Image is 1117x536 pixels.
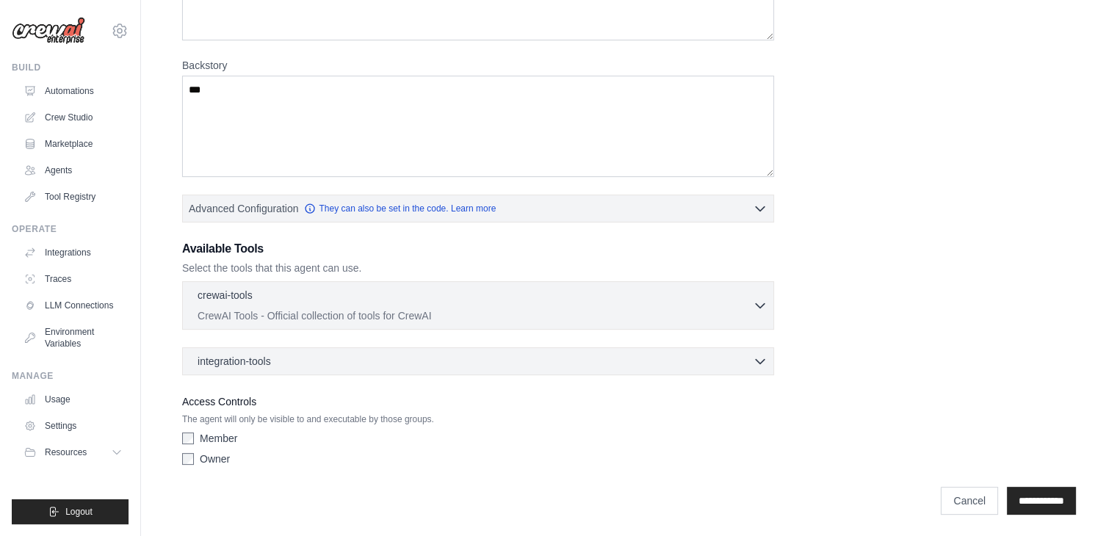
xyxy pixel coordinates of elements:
[18,241,129,264] a: Integrations
[182,240,774,258] h3: Available Tools
[45,446,87,458] span: Resources
[12,62,129,73] div: Build
[182,393,774,410] label: Access Controls
[183,195,773,222] button: Advanced Configuration They can also be set in the code. Learn more
[18,79,129,103] a: Automations
[198,288,253,303] p: crewai-tools
[12,370,129,382] div: Manage
[182,261,774,275] p: Select the tools that this agent can use.
[65,506,93,518] span: Logout
[12,223,129,235] div: Operate
[18,441,129,464] button: Resources
[304,203,496,214] a: They can also be set in the code. Learn more
[18,132,129,156] a: Marketplace
[18,106,129,129] a: Crew Studio
[182,58,774,73] label: Backstory
[189,354,767,369] button: integration-tools
[18,159,129,182] a: Agents
[189,201,298,216] span: Advanced Configuration
[182,413,774,425] p: The agent will only be visible to and executable by those groups.
[12,499,129,524] button: Logout
[18,267,129,291] a: Traces
[18,414,129,438] a: Settings
[200,431,237,446] label: Member
[12,17,85,45] img: Logo
[18,294,129,317] a: LLM Connections
[198,308,753,323] p: CrewAI Tools - Official collection of tools for CrewAI
[189,288,767,323] button: crewai-tools CrewAI Tools - Official collection of tools for CrewAI
[18,185,129,209] a: Tool Registry
[18,320,129,355] a: Environment Variables
[200,452,230,466] label: Owner
[941,487,998,515] a: Cancel
[198,354,271,369] span: integration-tools
[18,388,129,411] a: Usage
